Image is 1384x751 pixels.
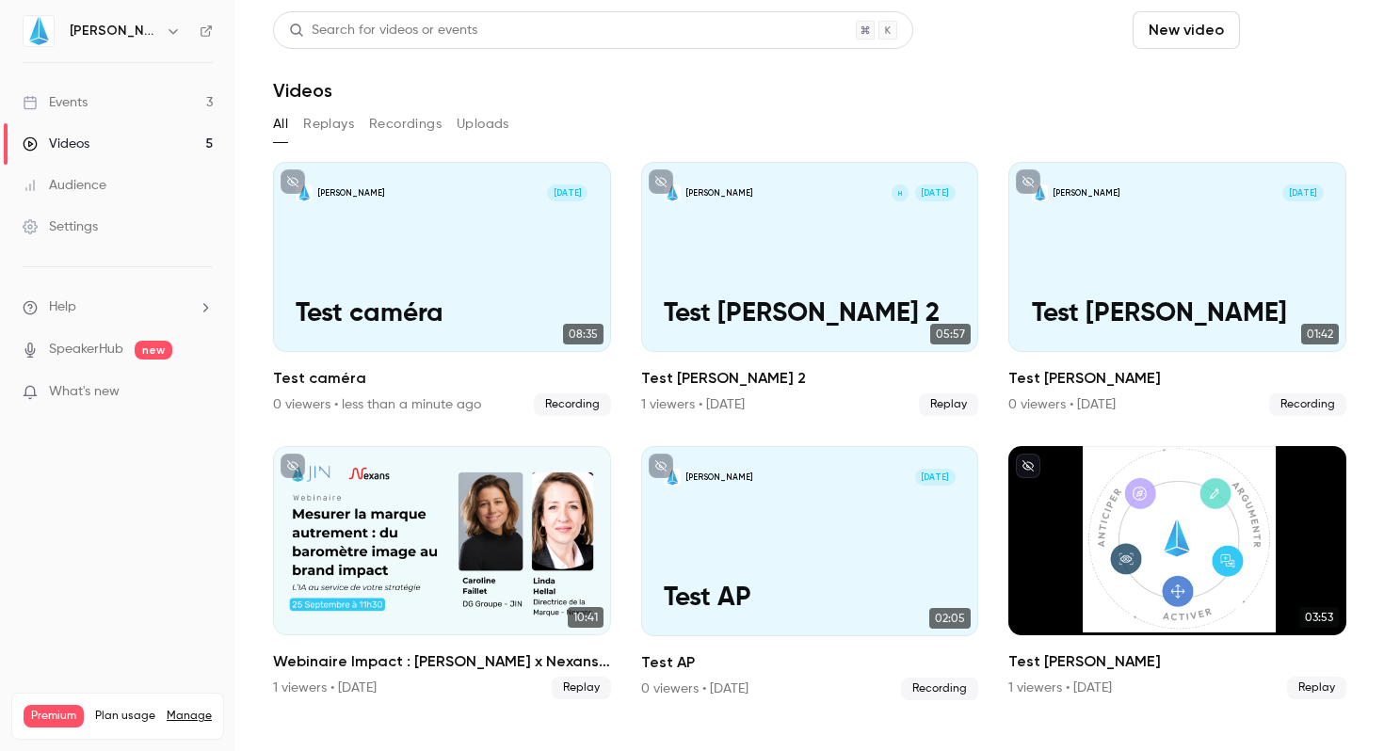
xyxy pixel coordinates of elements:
[649,169,673,194] button: unpublished
[49,297,76,317] span: Help
[641,651,979,674] h2: Test AP
[930,324,971,344] span: 05:57
[273,109,288,139] button: All
[547,184,588,201] span: [DATE]
[1008,650,1346,673] h2: Test [PERSON_NAME]
[641,162,979,416] li: Test Romain 2
[273,367,611,390] h2: Test caméra
[281,169,305,194] button: unpublished
[641,446,979,700] a: Test AP[PERSON_NAME][DATE]Test AP02:05Test AP0 viewers • [DATE]Recording
[70,22,158,40] h6: [PERSON_NAME]
[1282,184,1324,201] span: [DATE]
[641,162,979,416] a: Test Romain 2[PERSON_NAME]H[DATE]Test [PERSON_NAME] 205:57Test [PERSON_NAME] 21 viewers • [DATE]R...
[1032,298,1324,328] p: Test [PERSON_NAME]
[901,678,978,700] span: Recording
[23,176,106,195] div: Audience
[24,705,84,727] span: Premium
[649,454,673,478] button: unpublished
[23,297,213,317] li: help-dropdown-opener
[641,395,745,414] div: 1 viewers • [DATE]
[303,109,354,139] button: Replays
[1301,324,1339,344] span: 01:42
[1133,11,1240,49] button: New video
[273,79,332,102] h1: Videos
[1247,11,1346,49] button: Schedule
[23,135,89,153] div: Videos
[1016,454,1040,478] button: unpublished
[552,677,611,699] span: Replay
[919,393,978,416] span: Replay
[915,184,957,201] span: [DATE]
[49,340,123,360] a: SpeakerHub
[273,162,1346,700] ul: Videos
[135,341,172,360] span: new
[167,709,212,724] a: Manage
[369,109,442,139] button: Recordings
[49,382,120,402] span: What's new
[24,16,54,46] img: JIN
[891,184,909,202] div: H
[273,11,1346,740] section: Videos
[23,93,88,112] div: Events
[296,298,587,328] p: Test caméra
[273,162,611,416] a: Test caméra [PERSON_NAME][DATE]Test caméra08:35Test caméra0 viewers • less than a minute agoRecor...
[95,709,155,724] span: Plan usage
[929,608,971,629] span: 02:05
[281,454,305,478] button: unpublished
[641,367,979,390] h2: Test [PERSON_NAME] 2
[289,21,477,40] div: Search for videos or events
[1008,395,1116,414] div: 0 viewers • [DATE]
[1299,607,1339,628] span: 03:53
[915,469,957,486] span: [DATE]
[1008,679,1112,697] div: 1 viewers • [DATE]
[1008,367,1346,390] h2: Test [PERSON_NAME]
[1054,187,1119,199] p: [PERSON_NAME]
[273,679,377,697] div: 1 viewers • [DATE]
[1016,169,1040,194] button: unpublished
[686,187,752,199] p: [PERSON_NAME]
[664,583,956,613] p: Test AP
[534,393,611,416] span: Recording
[273,162,611,416] li: Test caméra
[1008,162,1346,416] a: Test Romain[PERSON_NAME][DATE]Test [PERSON_NAME]01:42Test [PERSON_NAME]0 viewers • [DATE]Recording
[1008,162,1346,416] li: Test Romain
[273,446,611,700] li: Webinaire Impact : JIN x Nexans TEST
[664,298,956,328] p: Test [PERSON_NAME] 2
[641,446,979,700] li: Test AP
[686,471,752,483] p: [PERSON_NAME]
[568,607,603,628] span: 10:41
[1008,446,1346,700] li: Test JIN
[641,679,748,698] div: 0 viewers • [DATE]
[1269,393,1346,416] span: Recording
[563,324,603,344] span: 08:35
[273,650,611,673] h2: Webinaire Impact : [PERSON_NAME] x Nexans TEST
[1008,446,1346,700] a: 03:53Test [PERSON_NAME]1 viewers • [DATE]Replay
[318,187,384,199] p: [PERSON_NAME]
[273,395,481,414] div: 0 viewers • less than a minute ago
[457,109,509,139] button: Uploads
[1287,677,1346,699] span: Replay
[23,217,98,236] div: Settings
[190,384,213,401] iframe: Noticeable Trigger
[273,446,611,700] a: 10:41Webinaire Impact : [PERSON_NAME] x Nexans TEST1 viewers • [DATE]Replay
